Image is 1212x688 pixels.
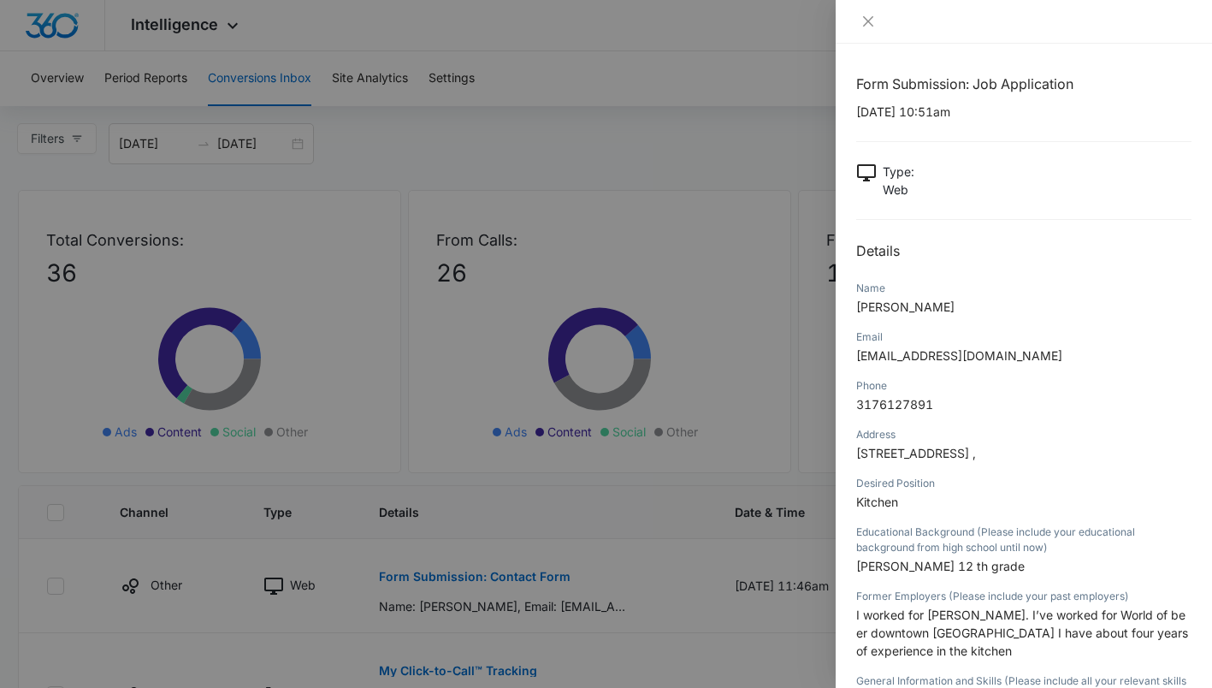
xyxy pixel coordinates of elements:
div: Former Employers (Please include your past employers) [856,589,1191,604]
p: Type : [883,163,914,181]
span: [PERSON_NAME] 12 th grade [856,559,1025,573]
button: Close [856,14,880,29]
span: I worked for [PERSON_NAME]. I’ve worked for World of beer downtown [GEOGRAPHIC_DATA] I have about... [856,608,1188,658]
span: [STREET_ADDRESS] , [856,446,976,460]
p: Web [883,181,914,199]
div: Phone [856,378,1191,394]
div: Educational Background (Please include your educational background from high school until now) [856,525,1191,555]
div: Address [856,427,1191,442]
h2: Details [856,240,1191,261]
p: [DATE] 10:51am [856,103,1191,121]
h1: Form Submission: Job Application [856,74,1191,94]
span: 3176127891 [856,397,933,412]
span: close [861,15,875,28]
div: Desired Position [856,476,1191,491]
span: [EMAIL_ADDRESS][DOMAIN_NAME] [856,348,1062,363]
div: Email [856,329,1191,345]
span: [PERSON_NAME] [856,300,955,314]
div: Name [856,281,1191,296]
span: Kitchen [856,495,898,509]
